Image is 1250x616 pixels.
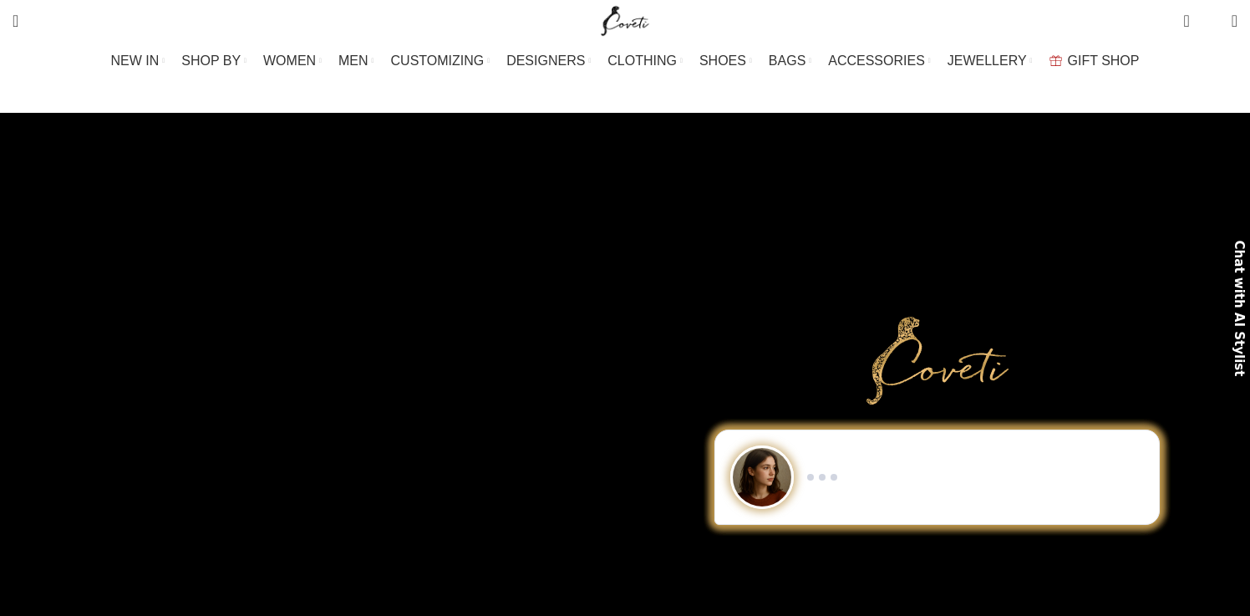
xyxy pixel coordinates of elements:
a: Site logo [597,13,653,27]
a: BAGS [769,44,811,78]
a: ACCESSORIES [828,44,931,78]
span: 0 [1185,8,1197,21]
a: CLOTHING [607,44,683,78]
a: MEN [338,44,373,78]
a: GIFT SHOP [1049,44,1140,78]
a: NEW IN [111,44,165,78]
a: JEWELLERY [948,44,1033,78]
a: Search [4,4,27,38]
a: 0 [1175,4,1197,38]
img: Primary Gold [866,317,1009,404]
a: SHOES [699,44,752,78]
span: MEN [338,53,368,69]
span: SHOES [699,53,746,69]
div: Chat to Shop demo [646,430,1229,525]
div: Main navigation [4,44,1246,78]
div: My Wishlist [1202,4,1219,38]
span: GIFT SHOP [1068,53,1140,69]
span: SHOP BY [181,53,241,69]
span: CLOTHING [607,53,677,69]
span: ACCESSORIES [828,53,925,69]
span: 0 [1206,17,1218,29]
span: BAGS [769,53,805,69]
span: WOMEN [263,53,316,69]
span: JEWELLERY [948,53,1027,69]
a: DESIGNERS [506,44,591,78]
a: WOMEN [263,44,322,78]
a: CUSTOMIZING [391,44,490,78]
span: NEW IN [111,53,160,69]
span: CUSTOMIZING [391,53,485,69]
span: DESIGNERS [506,53,585,69]
img: GiftBag [1049,55,1062,66]
a: SHOP BY [181,44,246,78]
